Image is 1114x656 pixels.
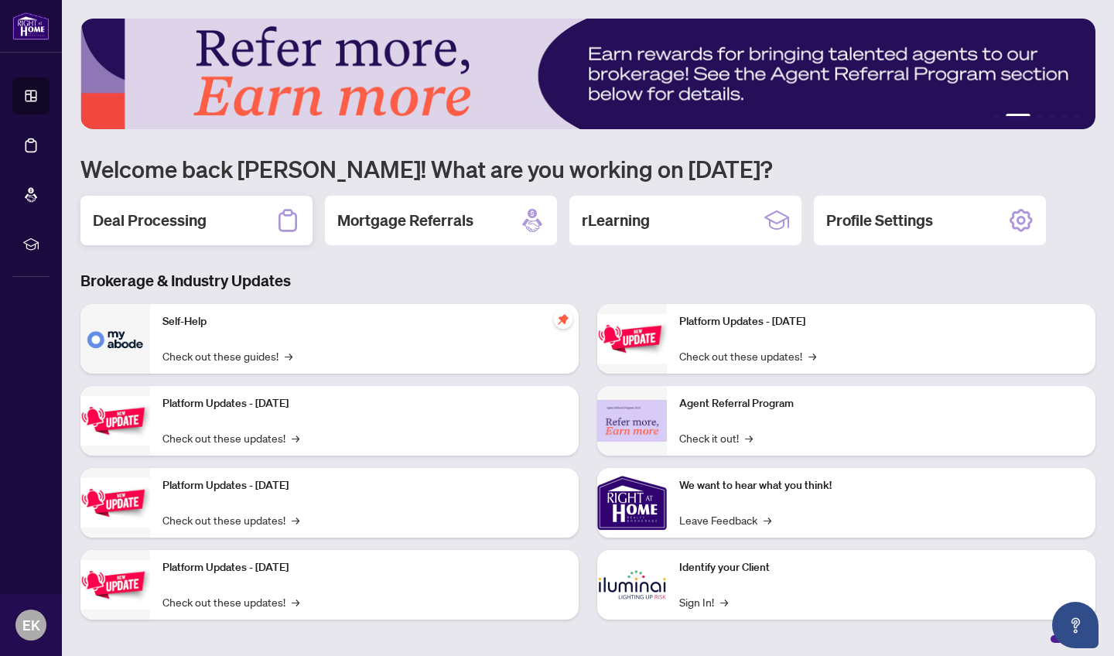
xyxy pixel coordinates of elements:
a: Check out these updates!→ [162,593,299,610]
p: Platform Updates - [DATE] [162,395,566,412]
button: 4 [1049,114,1055,120]
h1: Welcome back [PERSON_NAME]! What are you working on [DATE]? [80,154,1095,183]
a: Check out these updates!→ [162,429,299,446]
h2: rLearning [582,210,650,231]
a: Leave Feedback→ [679,511,771,528]
p: Agent Referral Program [679,395,1083,412]
button: Open asap [1052,602,1099,648]
span: → [745,429,753,446]
img: Slide 1 [80,19,1095,129]
a: Check out these updates!→ [162,511,299,528]
img: Platform Updates - July 8, 2025 [80,560,150,609]
button: 5 [1061,114,1068,120]
h3: Brokerage & Industry Updates [80,270,1095,292]
h2: Mortgage Referrals [337,210,473,231]
p: Platform Updates - [DATE] [679,313,1083,330]
h2: Deal Processing [93,210,207,231]
span: pushpin [554,310,572,329]
span: → [720,593,728,610]
img: We want to hear what you think! [597,468,667,538]
p: Platform Updates - [DATE] [162,559,566,576]
button: 6 [1074,114,1080,120]
a: Check it out!→ [679,429,753,446]
a: Sign In!→ [679,593,728,610]
button: 2 [1006,114,1030,120]
img: Agent Referral Program [597,400,667,442]
span: → [808,347,816,364]
img: Self-Help [80,304,150,374]
img: Platform Updates - September 16, 2025 [80,396,150,445]
img: Platform Updates - June 23, 2025 [597,314,667,363]
p: Platform Updates - [DATE] [162,477,566,494]
a: Check out these guides!→ [162,347,292,364]
span: → [764,511,771,528]
span: → [292,429,299,446]
span: → [285,347,292,364]
button: 1 [993,114,1000,120]
p: Identify your Client [679,559,1083,576]
span: → [292,511,299,528]
img: Identify your Client [597,550,667,620]
img: Platform Updates - July 21, 2025 [80,478,150,527]
img: logo [12,12,50,40]
h2: Profile Settings [826,210,933,231]
span: → [292,593,299,610]
span: EK [22,614,40,636]
button: 3 [1037,114,1043,120]
p: We want to hear what you think! [679,477,1083,494]
a: Check out these updates!→ [679,347,816,364]
p: Self-Help [162,313,566,330]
